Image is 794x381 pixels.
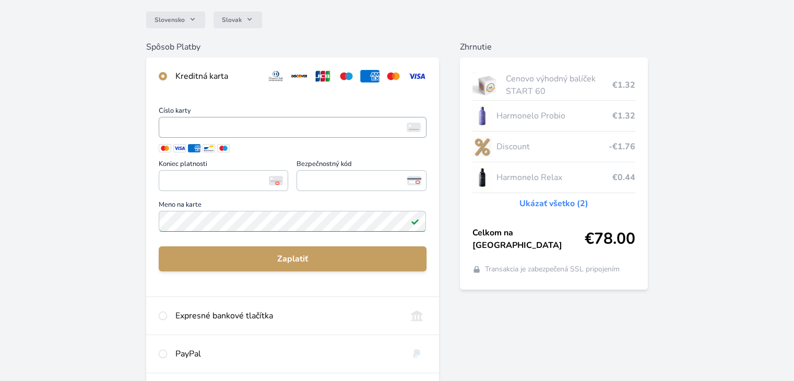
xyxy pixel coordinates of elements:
[472,103,492,129] img: CLEAN_PROBIO_se_stinem_x-lo.jpg
[496,110,612,122] span: Harmonelo Probio
[159,246,426,271] button: Zaplatiť
[609,140,635,153] span: -€1.76
[407,123,421,132] img: card
[612,110,635,122] span: €1.32
[612,79,635,91] span: €1.32
[163,173,283,188] iframe: Iframe pre deň vypršania platnosti
[337,70,356,82] img: maestro.svg
[146,11,205,28] button: Slovensko
[460,41,648,53] h6: Zhrnutie
[472,72,502,98] img: start.jpg
[297,161,426,170] span: Bezpečnostný kód
[506,73,612,98] span: Cenovo výhodný balíček START 60
[175,348,398,360] div: PayPal
[175,70,258,82] div: Kreditná karta
[411,217,419,225] img: Pole je platné
[155,16,185,24] span: Slovensko
[290,70,309,82] img: discover.svg
[146,41,439,53] h6: Spôsob Platby
[214,11,262,28] button: Slovak
[222,16,242,24] span: Slovak
[519,197,588,210] a: Ukázať všetko (2)
[407,348,426,360] img: paypal.svg
[472,227,585,252] span: Celkom na [GEOGRAPHIC_DATA]
[472,164,492,190] img: CLEAN_RELAX_se_stinem_x-lo.jpg
[313,70,333,82] img: jcb.svg
[175,309,398,322] div: Expresné bankové tlačítka
[159,108,426,117] span: Číslo karty
[301,173,421,188] iframe: Iframe pre bezpečnostný kód
[266,70,286,82] img: diners.svg
[159,201,426,211] span: Meno na karte
[159,211,426,232] input: Meno na kartePole je platné
[485,264,620,275] span: Transakcia je zabezpečená SSL pripojením
[496,171,612,184] span: Harmonelo Relax
[407,70,426,82] img: visa.svg
[407,309,426,322] img: onlineBanking_SK.svg
[163,120,421,135] iframe: Iframe pre číslo karty
[167,253,418,265] span: Zaplatiť
[384,70,403,82] img: mc.svg
[360,70,380,82] img: amex.svg
[496,140,608,153] span: Discount
[269,176,283,185] img: Koniec platnosti
[585,230,635,248] span: €78.00
[159,161,288,170] span: Koniec platnosti
[472,134,492,160] img: discount-lo.png
[612,171,635,184] span: €0.44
